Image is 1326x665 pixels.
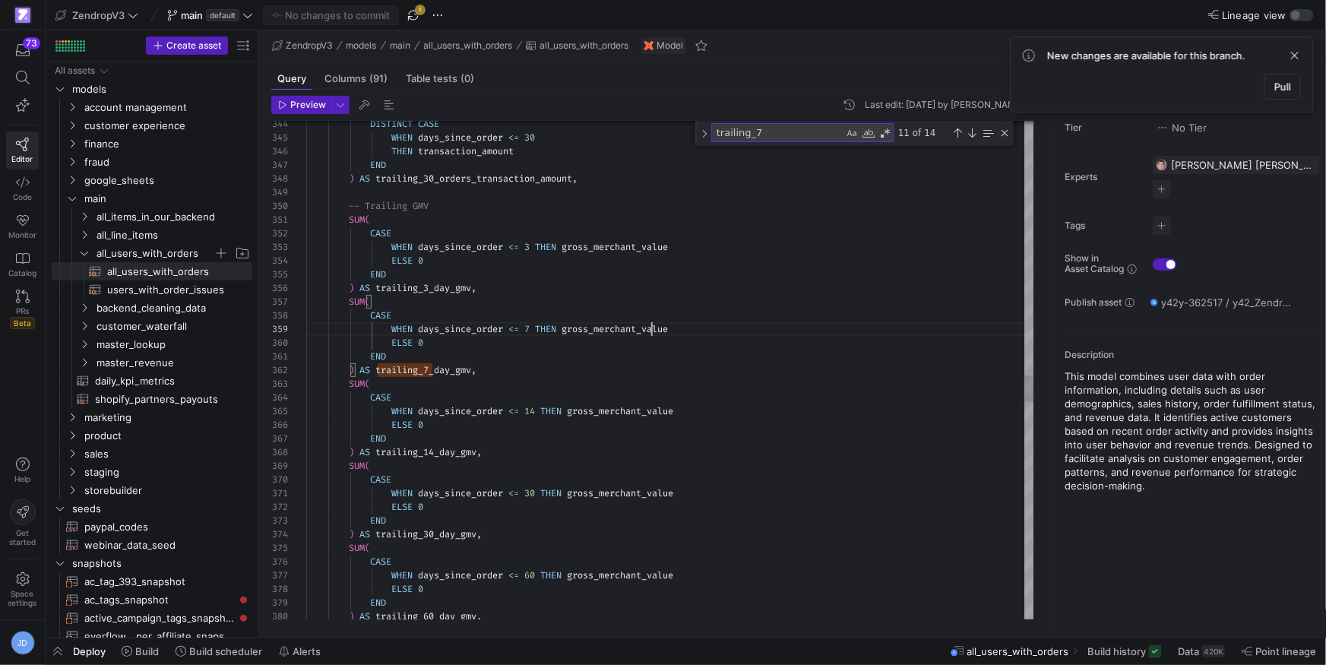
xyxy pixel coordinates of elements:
[418,241,503,253] span: days_since_order
[1065,253,1124,274] span: Show in Asset Catalog
[418,419,423,431] span: 0
[52,426,252,445] div: Press SPACE to select this row.
[508,241,519,253] span: <=
[359,610,370,622] span: AS
[271,445,288,459] div: 368
[163,5,257,25] button: maindefault
[271,432,288,445] div: 367
[349,173,354,185] span: )
[72,555,250,572] span: snapshots
[271,213,288,226] div: 351
[540,569,562,581] span: THEN
[84,117,250,135] span: customer experience
[52,372,252,390] a: daily_kpi_metrics​​​​​​​​​​
[271,500,288,514] div: 372
[15,8,30,23] img: https://storage.googleapis.com/y42-prod-data-exchange/images/qZXOSqkTtPuVcXVzF40oUlM07HVTwZXfPK0U...
[84,427,250,445] span: product
[1255,645,1316,657] span: Point lineage
[52,262,252,280] a: all_users_with_orders​​​​​​​​​​
[865,100,1024,110] div: Last edit: [DATE] by [PERSON_NAME]
[181,9,203,21] span: main
[844,125,859,141] div: Match Case (⌥⌘C)
[562,241,668,253] span: gross_merchant_value
[476,610,482,622] span: ,
[6,451,39,490] button: Help
[644,41,654,50] img: undefined
[271,268,288,281] div: 355
[271,527,288,541] div: 374
[52,390,252,408] a: shopify_partners_payouts​​​​​​​​​​
[391,419,413,431] span: ELSE
[52,591,252,609] div: Press SPACE to select this row.
[84,482,250,499] span: storebuilder
[365,214,370,226] span: (
[349,446,354,458] span: )
[271,158,288,172] div: 347
[52,5,142,25] button: ZendropV3
[418,255,423,267] span: 0
[359,364,370,376] span: AS
[375,610,476,622] span: trailing_60_day_gmv
[1065,350,1320,360] p: Description
[540,405,562,417] span: THEN
[897,123,949,142] div: 11 of 14
[471,364,476,376] span: ,
[271,322,288,336] div: 359
[324,74,388,84] span: Columns
[370,159,386,171] span: END
[52,98,252,116] div: Press SPACE to select this row.
[562,323,668,335] span: gross_merchant_value
[1156,159,1168,171] img: https://storage.googleapis.com/y42-prod-data-exchange/images/G2kHvxVlt02YItTmblwfhPy4mK5SfUxFU6Tr...
[271,377,288,391] div: 363
[52,353,252,372] div: Press SPACE to select this row.
[52,135,252,153] div: Press SPACE to select this row.
[370,309,391,321] span: CASE
[271,185,288,199] div: 349
[52,317,252,335] div: Press SPACE to select this row.
[1157,122,1207,134] span: No Tier
[1087,645,1146,657] span: Build history
[72,500,250,518] span: seeds
[6,131,39,169] a: Editor
[97,226,250,244] span: all_line_items
[524,241,530,253] span: 3
[115,638,166,664] button: Build
[16,306,29,315] span: PRs
[84,154,250,171] span: fraud
[359,528,370,540] span: AS
[271,391,288,404] div: 364
[540,487,562,499] span: THEN
[52,116,252,135] div: Press SPACE to select this row.
[386,36,414,55] button: main
[1047,49,1245,62] span: New changes are available for this branch.
[52,591,252,609] a: ac_tags_snapshot​​​​​​​
[11,631,35,655] div: JD
[343,36,381,55] button: models
[52,372,252,390] div: Press SPACE to select this row.
[370,597,386,609] span: END
[698,121,711,146] div: Toggle Replace
[52,518,252,536] div: Press SPACE to select this row.
[52,280,252,299] a: users_with_order_issues​​​​​​​​​​
[1065,297,1122,308] span: Publish asset
[6,36,39,64] button: 73
[107,281,235,299] span: users_with_order_issues​​​​​​​​​​
[271,582,288,596] div: 378
[52,207,252,226] div: Press SPACE to select this row.
[418,583,423,595] span: 0
[390,40,410,51] span: main
[349,200,429,212] span: -- Trailing GMV
[365,542,370,554] span: (
[52,518,252,536] a: paypal_codes​​​​​​
[418,405,503,417] span: days_since_order
[271,473,288,486] div: 370
[1178,645,1199,657] span: Data
[8,589,37,607] span: Space settings
[524,323,530,335] span: 7
[524,405,535,417] span: 14
[524,569,535,581] span: 60
[95,372,235,390] span: daily_kpi_metrics​​​​​​​​​​
[1147,293,1299,312] button: y42y-362517 / y42_ZendropV3_main / all_users_with_orders
[375,364,471,376] span: trailing_7_day_gmv
[951,127,964,139] div: Previous Match (⇧Enter)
